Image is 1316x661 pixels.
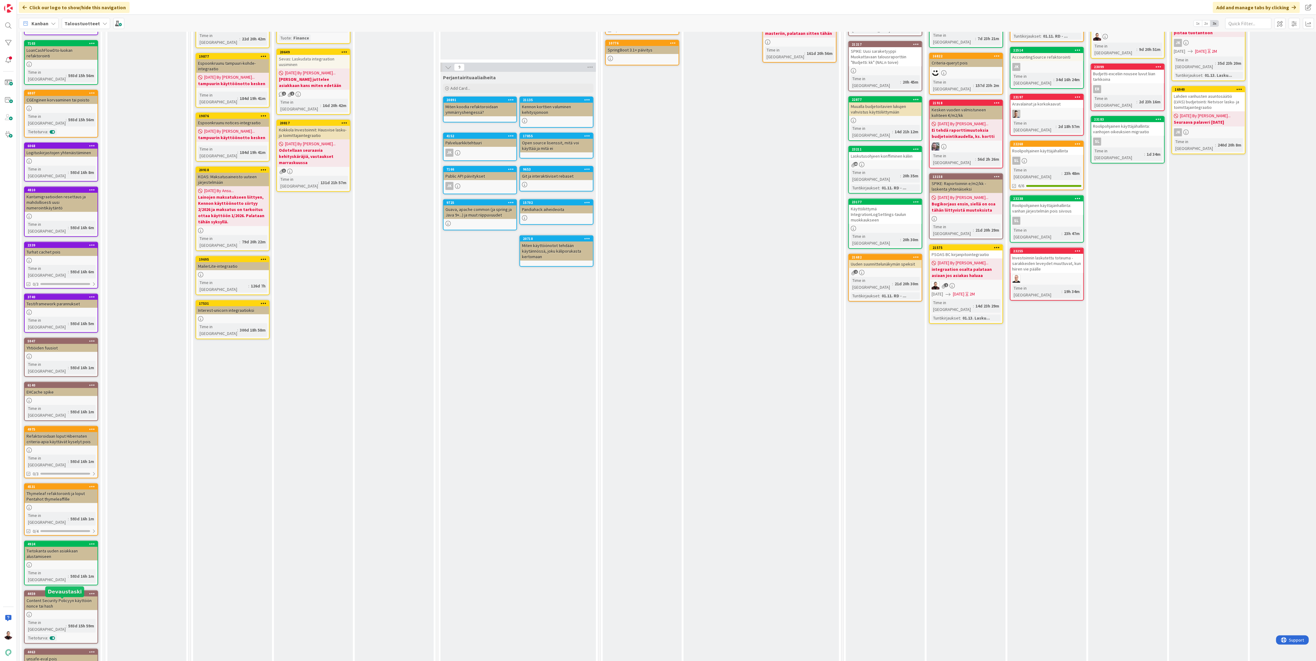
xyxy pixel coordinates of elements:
[1011,217,1083,225] div: sl
[849,147,922,160] div: 23211Laskutusohjeen konffiminen käliin
[237,95,238,102] span: :
[929,100,1003,168] a: 21918Kesken vuoden valmistuneen kohteen €/m2/kk[DATE] By [PERSON_NAME]...Ei tehdä raporttimuutoks...
[930,106,1003,119] div: Kesken vuoden valmistuneen kohteen €/m2/kk
[930,100,1003,119] div: 21918Kesken vuoden valmistuneen kohteen €/m2/kk
[446,98,516,102] div: 20891
[1011,48,1083,53] div: 22514
[279,99,320,112] div: Time in [GEOGRAPHIC_DATA]
[893,128,920,135] div: 14d 21h 12m
[27,166,68,179] div: Time in [GEOGRAPHIC_DATA]
[1013,48,1083,52] div: 22514
[520,167,593,180] div: 9653Git ja interaktiiviset rebaset
[25,96,97,104] div: CGEnginen korvaaminen tai poisto
[446,134,516,138] div: 4152
[24,90,98,138] a: 6807CGEnginen korvaaminen tai poistoTime in [GEOGRAPHIC_DATA]:593d 15h 56mTietoturva:
[1093,33,1101,41] img: AA
[1144,151,1145,158] span: :
[932,152,975,166] div: Time in [GEOGRAPHIC_DATA]
[523,134,593,138] div: 17855
[196,54,269,59] div: 19877
[279,35,291,41] div: Tuote
[976,35,1001,42] div: 7d 23h 21m
[282,169,286,173] span: 3
[1093,147,1144,161] div: Time in [GEOGRAPHIC_DATA]
[443,199,517,230] a: 9725Guava, apache common (ja spring ja Java 9+...) ja muut riippuvuudet
[1054,76,1055,83] span: :
[445,149,453,157] div: JK
[852,42,922,47] div: 21217
[848,146,922,194] a: 23211Laskutusohjeen konffiminen käliinTime in [GEOGRAPHIC_DATA]:20h 35mTuntikirjaukset:01.11. RD ...
[523,98,593,102] div: 21135
[25,90,97,96] div: 6807
[1091,33,1164,41] div: AA
[196,167,269,173] div: 20918
[1012,63,1020,71] div: JK
[199,54,269,59] div: 19877
[1011,110,1083,118] div: TN
[25,143,97,149] div: 6068
[901,79,920,85] div: 20h 45m
[444,97,516,103] div: 20891
[277,120,350,126] div: 20817
[929,53,1003,95] a: 16822Criteria-queryt poisMHTime in [GEOGRAPHIC_DATA]:157d 23h 2m
[1013,95,1083,99] div: 23197
[852,200,922,204] div: 23177
[196,59,269,73] div: Espoonkruunu tampuuri-kohde-integraatio
[444,139,516,147] div: Palveluarkkitehtuuri
[932,32,975,45] div: Time in [GEOGRAPHIC_DATA]
[851,75,900,89] div: Time in [GEOGRAPHIC_DATA]
[276,120,350,192] a: 20817Kokkola Investoinnit: Hausvise lasku- ja toimittajaintegraatio[DATE] By [PERSON_NAME]...Odot...
[444,182,516,190] div: JK
[849,199,922,224] div: 23177Käyttöliittymä IntegrationLogSettings-taulun muokkaukseen
[520,139,593,152] div: Open source lisenssit, mitä voi käyttää ja mitä ei
[1011,48,1083,61] div: 22514AccountingSource refaktorointi
[204,74,255,81] span: [DATE] By [PERSON_NAME]...
[321,102,348,109] div: 16d 20h 42m
[1012,120,1056,133] div: Time in [GEOGRAPHIC_DATA]
[25,46,97,60] div: LoanCashFlowDto-luokan refaktorointi
[1215,60,1216,67] span: :
[606,40,679,54] div: 10776SpringBoot 3.1+ päivitys
[849,152,922,160] div: Laskutusohjeen konffiminen käliin
[444,172,516,180] div: Public API päivitykset
[1012,157,1020,165] div: sl
[199,168,269,172] div: 20918
[932,143,940,151] img: TK
[1172,128,1245,136] div: JK
[1013,196,1083,201] div: 23238
[1174,56,1215,70] div: Time in [GEOGRAPHIC_DATA]
[1093,95,1137,109] div: Time in [GEOGRAPHIC_DATA]
[1174,128,1182,136] div: JK
[444,205,516,219] div: Guava, apache common (ja spring ja Java 9+...) ja muut riippuvuudet
[27,188,97,192] div: 4810
[520,172,593,180] div: Git ja interaktiiviset rebaset
[25,187,97,212] div: 4810Kantamigraatioiden resettaus ja mahdollisesti uusi numerointikäytäntö
[1174,48,1186,55] span: [DATE]
[975,35,976,42] span: :
[25,187,97,193] div: 4810
[444,133,516,147] div: 4152Palveluarkkitehtuuri
[1091,122,1164,136] div: Roolipohjainen käyttäjähallinta: vanhojen oikeuksien migraatio
[892,128,893,135] span: :
[519,199,594,225] a: 15702Pandiahack aiheideoita
[198,194,267,225] b: Lainojen maksatukseen liittyen, Kennon käyttöönotto siirtyy 2/2026 ja maksatus on tarkoitus ottaa...
[198,32,239,46] div: Time in [GEOGRAPHIC_DATA]
[973,82,974,89] span: :
[938,121,988,127] span: [DATE] By [PERSON_NAME]...
[1011,94,1083,100] div: 23197
[976,156,1001,163] div: 56d 2h 26m
[285,70,336,76] span: [DATE] By [PERSON_NAME]...
[849,97,922,102] div: 22877
[1091,64,1165,111] a: 23099Budjetti-exceliin nousee luvut liian tarkkoinaERTime in [GEOGRAPHIC_DATA]:2d 23h 16m
[519,133,594,159] a: 17855Open source lisenssit, mitä voi käyttää ja mitä ei
[1225,18,1272,29] input: Quick Filter...
[198,146,237,159] div: Time in [GEOGRAPHIC_DATA]
[929,173,1003,239] a: 13158SPIKE: Raportoinnin e/m2/kk -laskenta yhtenäiseksi[DATE] By [PERSON_NAME]...Bugikorjaus ensi...
[47,128,48,135] span: :
[606,40,679,46] div: 10776
[280,121,350,125] div: 20817
[277,126,350,139] div: Kokkola Investoinnit: Hausvise lasku- ja toimittajaintegraatio
[851,125,892,138] div: Time in [GEOGRAPHIC_DATA]
[31,20,48,27] span: Kanban
[930,53,1003,67] div: 16822Criteria-queryt pois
